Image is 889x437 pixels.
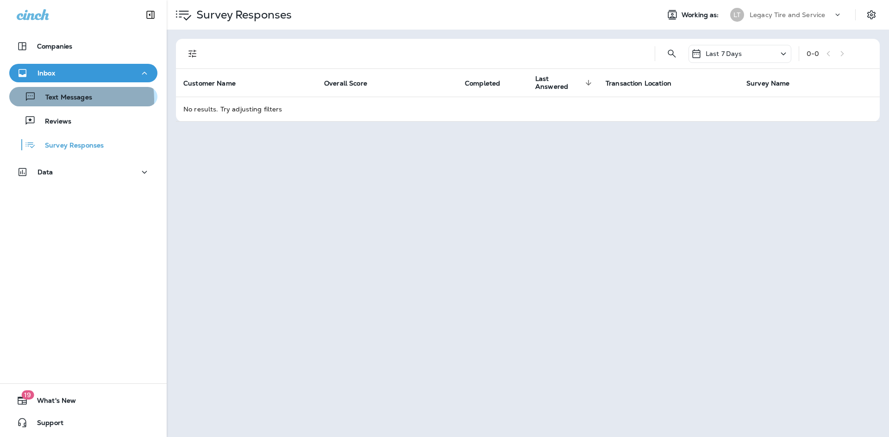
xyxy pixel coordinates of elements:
[9,135,157,154] button: Survey Responses
[9,111,157,130] button: Reviews
[746,80,790,87] span: Survey Name
[730,8,744,22] div: LT
[535,75,595,91] span: Last Answered
[183,44,202,63] button: Filters
[606,80,671,87] span: Transaction Location
[750,11,825,18] p: Legacy Tire and Service
[37,43,72,50] p: Companies
[9,64,157,82] button: Inbox
[183,80,236,87] span: Customer Name
[36,117,71,126] p: Reviews
[807,50,819,57] div: 0 - 0
[863,6,880,23] button: Settings
[36,142,104,150] p: Survey Responses
[193,8,292,22] p: Survey Responses
[324,80,367,87] span: Overall Score
[36,93,92,102] p: Text Messages
[138,6,163,24] button: Collapse Sidebar
[9,413,157,432] button: Support
[176,97,880,121] td: No results. Try adjusting filters
[183,79,248,87] span: Customer Name
[38,168,53,176] p: Data
[9,391,157,410] button: 19What's New
[606,79,683,87] span: Transaction Location
[9,163,157,181] button: Data
[746,79,802,87] span: Survey Name
[663,44,681,63] button: Search Survey Responses
[706,50,742,57] p: Last 7 Days
[324,79,379,87] span: Overall Score
[9,87,157,106] button: Text Messages
[9,37,157,55] button: Companies
[682,11,721,19] span: Working as:
[535,75,582,91] span: Last Answered
[28,419,63,430] span: Support
[28,397,76,408] span: What's New
[465,80,500,87] span: Completed
[38,69,55,77] p: Inbox
[465,79,512,87] span: Completed
[21,390,34,400] span: 19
